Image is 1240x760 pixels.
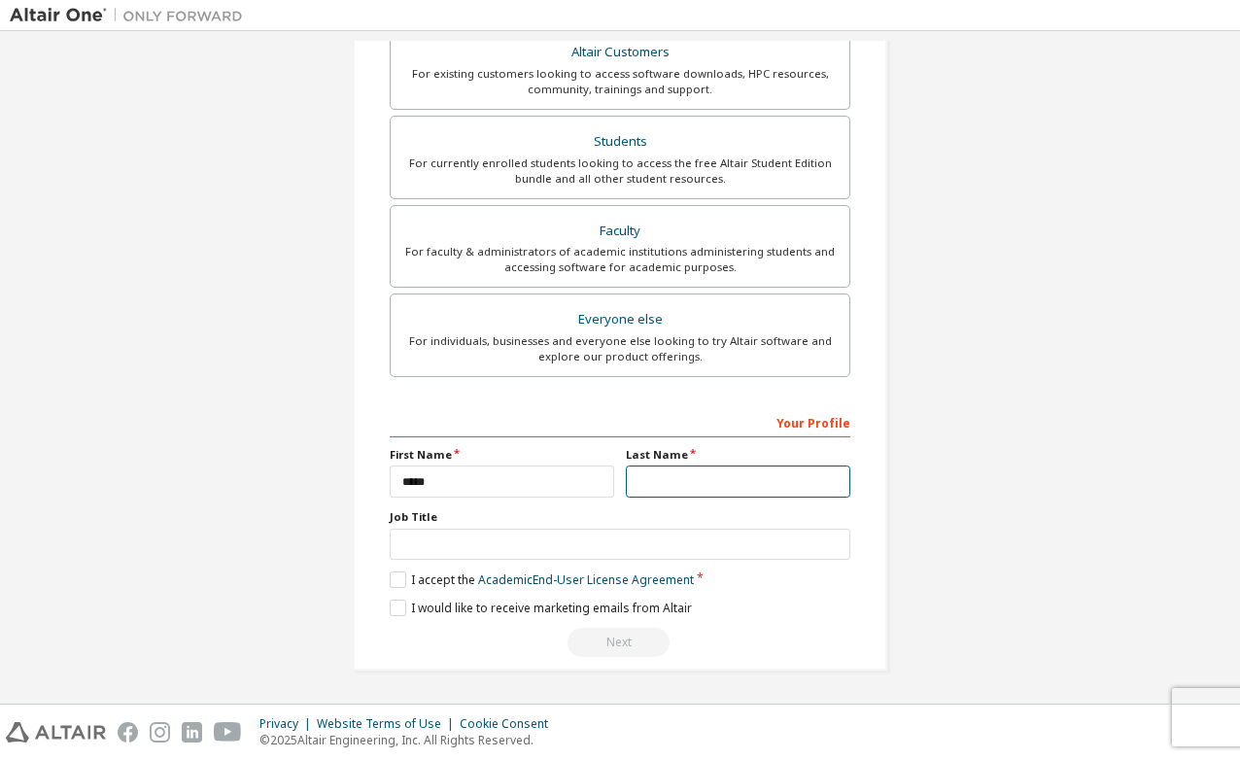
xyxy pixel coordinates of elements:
div: For individuals, businesses and everyone else looking to try Altair software and explore our prod... [402,333,838,364]
div: Your Profile [390,406,850,437]
div: Everyone else [402,306,838,333]
img: youtube.svg [214,722,242,743]
label: First Name [390,447,614,463]
label: I would like to receive marketing emails from Altair [390,600,692,616]
div: Website Terms of Use [317,716,460,732]
img: Altair One [10,6,253,25]
img: facebook.svg [118,722,138,743]
label: Job Title [390,509,850,525]
div: For existing customers looking to access software downloads, HPC resources, community, trainings ... [402,66,838,97]
div: Cookie Consent [460,716,560,732]
div: Faculty [402,218,838,245]
img: linkedin.svg [182,722,202,743]
p: © 2025 Altair Engineering, Inc. All Rights Reserved. [259,732,560,748]
label: Last Name [626,447,850,463]
label: I accept the [390,571,694,588]
div: Privacy [259,716,317,732]
div: Read and acccept EULA to continue [390,628,850,657]
a: Academic End-User License Agreement [478,571,694,588]
img: instagram.svg [150,722,170,743]
div: Students [402,128,838,155]
div: For faculty & administrators of academic institutions administering students and accessing softwa... [402,244,838,275]
div: Altair Customers [402,39,838,66]
div: For currently enrolled students looking to access the free Altair Student Edition bundle and all ... [402,155,838,187]
img: altair_logo.svg [6,722,106,743]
